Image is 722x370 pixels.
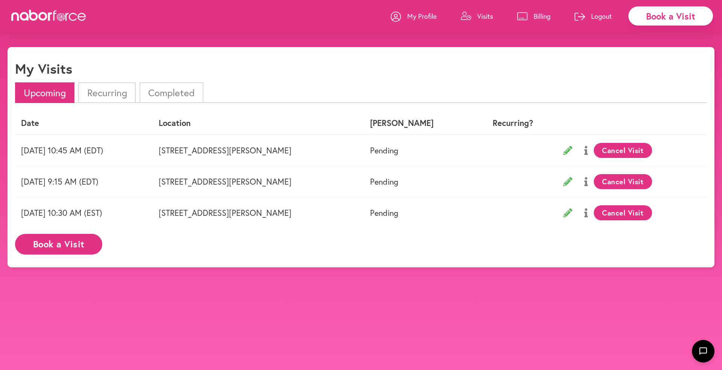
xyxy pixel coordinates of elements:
td: Pending [364,166,474,197]
li: Completed [140,82,203,103]
a: Billing [517,5,551,27]
button: Cancel Visit [594,143,652,158]
a: Logout [575,5,612,27]
td: [DATE] 9:15 AM (EDT) [15,166,153,197]
a: Book a Visit [15,240,102,247]
a: Visits [461,5,493,27]
p: Billing [534,12,551,21]
th: [PERSON_NAME] [364,112,474,134]
button: Cancel Visit [594,174,652,189]
td: Pending [364,197,474,228]
button: Book a Visit [15,234,102,255]
th: Location [153,112,364,134]
li: Recurring [78,82,135,103]
a: My Profile [391,5,437,27]
div: Book a Visit [628,6,713,26]
th: Recurring? [475,112,551,134]
p: Visits [477,12,493,21]
th: Date [15,112,153,134]
td: Pending [364,135,474,166]
td: [DATE] 10:45 AM (EDT) [15,135,153,166]
p: Logout [591,12,612,21]
button: Cancel Visit [594,205,652,220]
li: Upcoming [15,82,74,103]
p: My Profile [407,12,437,21]
td: [STREET_ADDRESS][PERSON_NAME] [153,197,364,228]
h1: My Visits [15,61,72,77]
td: [STREET_ADDRESS][PERSON_NAME] [153,166,364,197]
td: [STREET_ADDRESS][PERSON_NAME] [153,135,364,166]
td: [DATE] 10:30 AM (EST) [15,197,153,228]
